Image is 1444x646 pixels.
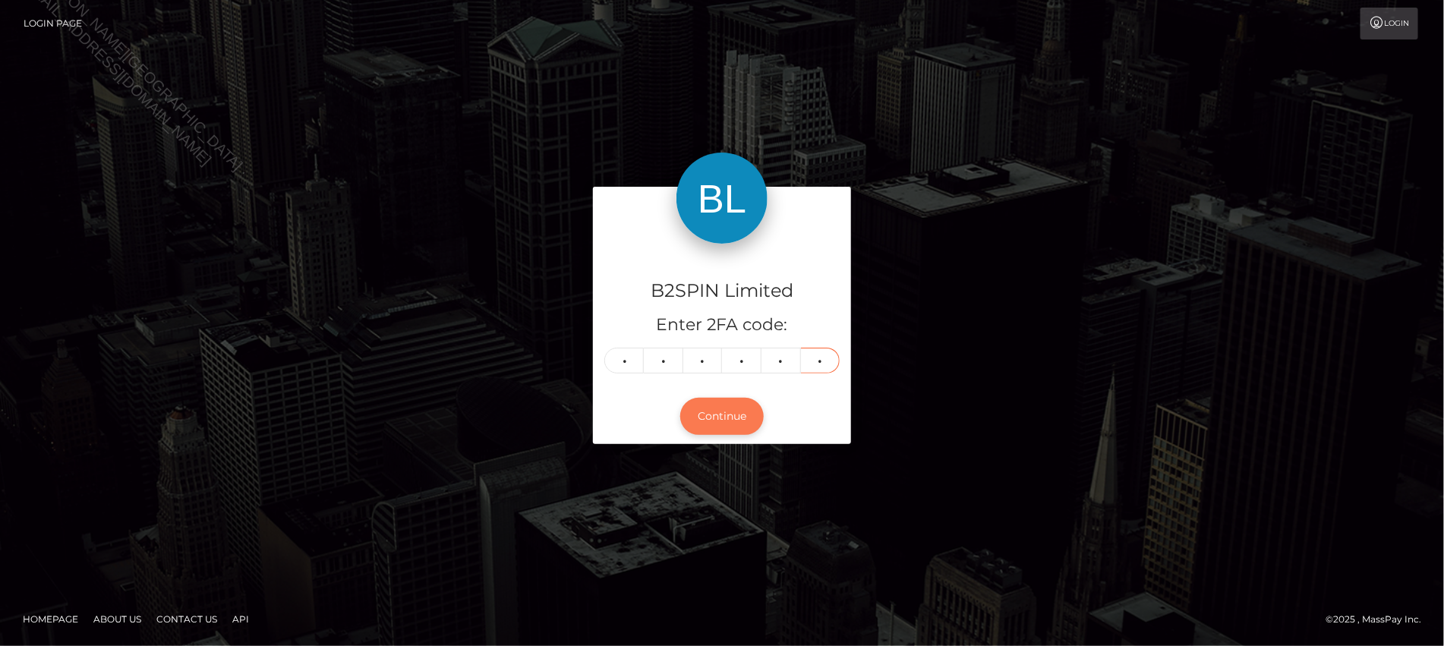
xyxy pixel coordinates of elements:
a: Login Page [24,8,82,39]
a: About Us [87,607,147,631]
h4: B2SPIN Limited [604,278,840,304]
a: Homepage [17,607,84,631]
a: API [226,607,255,631]
div: © 2025 , MassPay Inc. [1326,611,1433,628]
button: Continue [680,398,764,435]
h5: Enter 2FA code: [604,314,840,337]
a: Contact Us [150,607,223,631]
img: B2SPIN Limited [676,153,768,244]
a: Login [1360,8,1418,39]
